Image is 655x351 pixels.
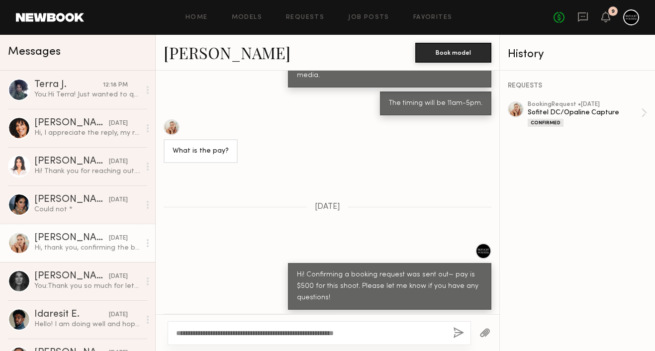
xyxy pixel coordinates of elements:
[109,119,128,128] div: [DATE]
[508,83,647,89] div: REQUESTS
[34,157,109,167] div: [PERSON_NAME]
[34,90,140,99] div: You: Hi Terra! Just wanted to quickly confirm your current hairstyle? And if you could please com...
[611,9,615,14] div: 9
[34,320,140,329] div: Hello! I am doing well and hope the same for you. I can also confirm that I am interested and ava...
[413,14,453,21] a: Favorites
[528,101,647,127] a: bookingRequest •[DATE]Sofitel DC/Opaline CaptureConfirmed
[173,146,229,157] div: What is the pay?
[415,48,491,56] a: Book model
[103,81,128,90] div: 12:18 PM
[34,243,140,253] div: Hi, thank you, confirming the booking request.
[232,14,262,21] a: Models
[389,98,482,109] div: The timing will be 11am-5pm.
[528,119,563,127] div: Confirmed
[164,42,290,63] a: [PERSON_NAME]
[34,167,140,176] div: Hi! Thank you for reaching out. What time would the photoshoot be at? Is this a paid opportunity?
[186,14,208,21] a: Home
[34,310,109,320] div: Idaresit E.
[315,203,340,211] span: [DATE]
[109,272,128,281] div: [DATE]
[8,46,61,58] span: Messages
[34,80,103,90] div: Terra J.
[109,310,128,320] div: [DATE]
[34,271,109,281] div: [PERSON_NAME]
[297,269,482,304] div: Hi! Confirming a booking request was sent out~ pay is $500 for this shoot. Please let me know if ...
[34,195,109,205] div: [PERSON_NAME]
[109,195,128,205] div: [DATE]
[348,14,389,21] a: Job Posts
[34,205,140,214] div: Could not *
[528,108,641,117] div: Sofitel DC/Opaline Capture
[34,128,140,138] div: Hi, I appreciate the reply, my rate is $120 hourly for this kind of shoot, $500 doesn’t quite cov...
[34,233,109,243] div: [PERSON_NAME]
[109,234,128,243] div: [DATE]
[528,101,641,108] div: booking Request • [DATE]
[508,49,647,60] div: History
[34,281,140,291] div: You: Thank you so much for letting me know!
[109,157,128,167] div: [DATE]
[34,118,109,128] div: [PERSON_NAME]
[286,14,324,21] a: Requests
[415,43,491,63] button: Book model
